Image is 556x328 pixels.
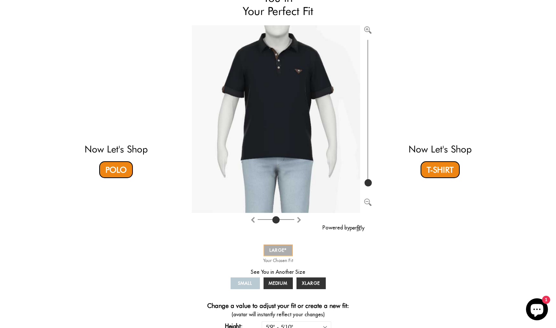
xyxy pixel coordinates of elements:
[296,217,302,223] img: Rotate counter clockwise
[364,26,372,34] img: Zoom in
[231,277,260,289] a: SMALL
[296,215,302,224] button: Rotate counter clockwise
[408,143,472,155] a: Now Let's Shop
[250,217,256,223] img: Rotate clockwise
[269,247,287,253] span: LARGE
[250,215,256,224] button: Rotate clockwise
[364,25,372,33] button: Zoom in
[421,161,460,178] a: T-Shirt
[264,244,293,256] a: LARGE
[85,143,148,155] a: Now Let's Shop
[302,280,320,286] span: XLARGE
[192,25,360,213] img: Brand%2fOtero%2f10004-v2-R%2f58%2f9-L%2fAv%2f29df78e9-7dea-11ea-9f6a-0e35f21fd8c2%2fBlack%2f1%2ff...
[192,311,365,318] span: (avatar will instantly reflect your changes)
[364,199,372,206] img: Zoom out
[350,225,365,231] img: perfitly-logo_73ae6c82-e2e3-4a36-81b1-9e913f6ac5a1.png
[296,277,326,289] a: XLARGE
[364,197,372,204] button: Zoom out
[99,161,133,178] a: Polo
[238,280,252,286] span: SMALL
[264,277,293,289] a: MEDIUM
[207,302,349,311] h4: Change a value to adjust your fit or create a new fit:
[269,280,288,286] span: MEDIUM
[322,224,365,231] a: Powered by
[524,298,550,322] inbox-online-store-chat: Shopify online store chat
